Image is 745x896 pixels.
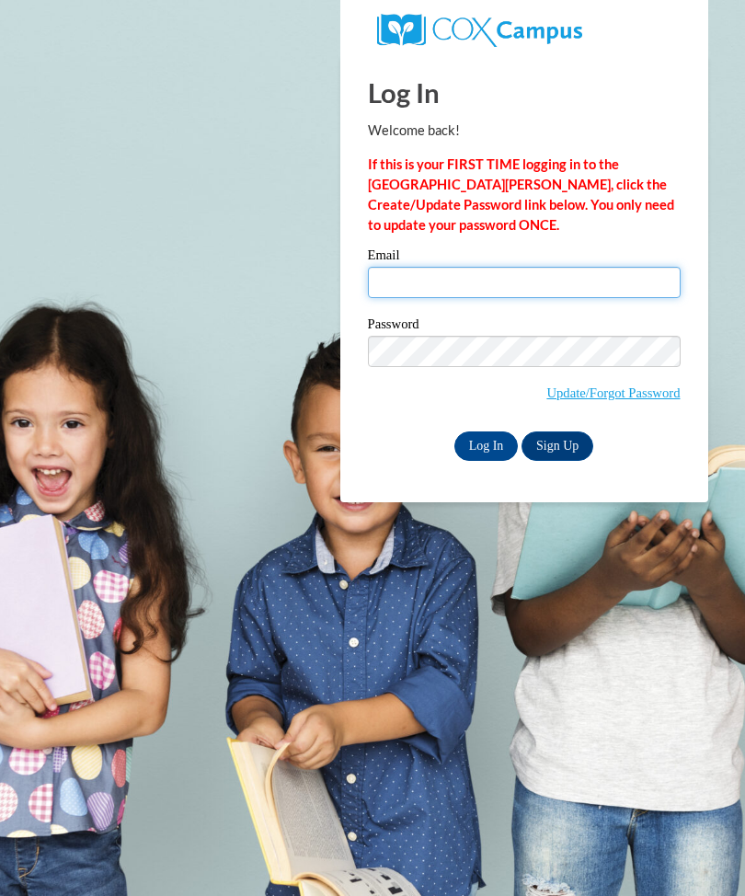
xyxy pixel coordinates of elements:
a: Sign Up [521,431,593,461]
p: Welcome back! [368,121,681,141]
label: Password [368,317,681,336]
strong: If this is your FIRST TIME logging in to the [GEOGRAPHIC_DATA][PERSON_NAME], click the Create/Upd... [368,156,674,233]
label: Email [368,248,681,267]
a: COX Campus [377,21,582,37]
img: COX Campus [377,14,582,47]
a: Update/Forgot Password [546,385,680,400]
input: Log In [454,431,519,461]
h1: Log In [368,74,681,111]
